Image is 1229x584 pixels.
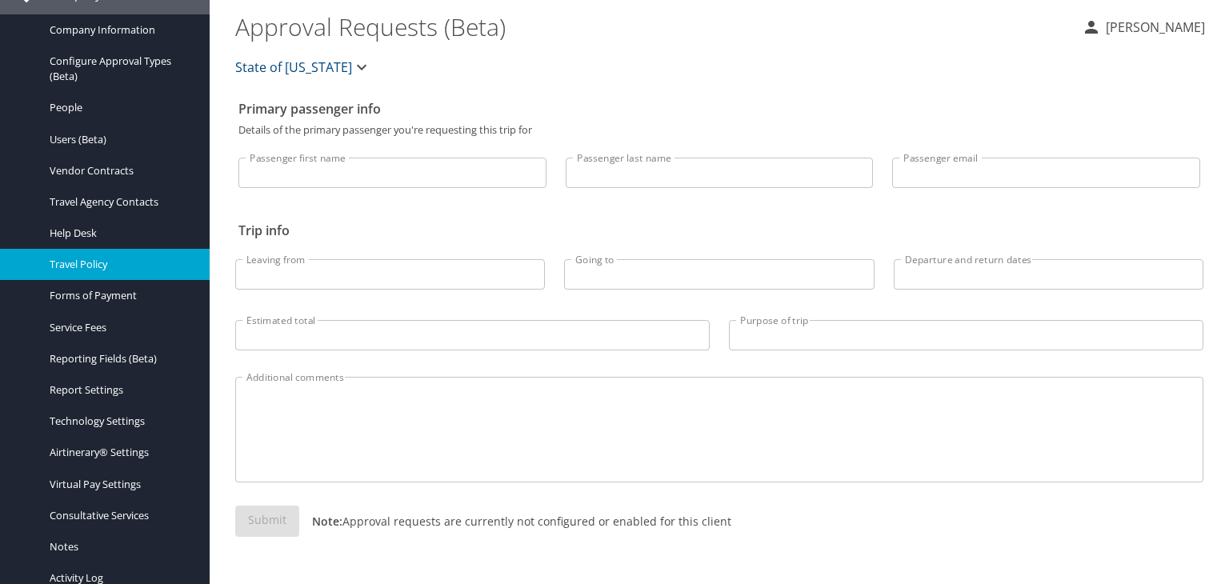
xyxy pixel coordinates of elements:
[50,163,190,178] span: Vendor Contracts
[235,56,352,78] span: State of [US_STATE]
[50,539,190,554] span: Notes
[50,414,190,429] span: Technology Settings
[238,218,1200,243] h2: Trip info
[238,125,1200,135] p: Details of the primary passenger you're requesting this trip for
[50,508,190,523] span: Consultative Services
[229,51,378,83] button: State of [US_STATE]
[50,477,190,492] span: Virtual Pay Settings
[1101,18,1205,37] p: [PERSON_NAME]
[50,100,190,115] span: People
[50,288,190,303] span: Forms of Payment
[238,96,1200,122] h2: Primary passenger info
[50,194,190,210] span: Travel Agency Contacts
[50,257,190,272] span: Travel Policy
[50,382,190,398] span: Report Settings
[50,226,190,241] span: Help Desk
[1075,13,1211,42] button: [PERSON_NAME]
[235,2,1069,51] h1: Approval Requests (Beta)
[50,22,190,38] span: Company Information
[50,320,190,335] span: Service Fees
[299,513,731,530] p: Approval requests are currently not configured or enabled for this client
[50,54,190,84] span: Configure Approval Types (Beta)
[50,351,190,366] span: Reporting Fields (Beta)
[50,132,190,147] span: Users (Beta)
[312,514,342,529] strong: Note:
[50,445,190,460] span: Airtinerary® Settings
